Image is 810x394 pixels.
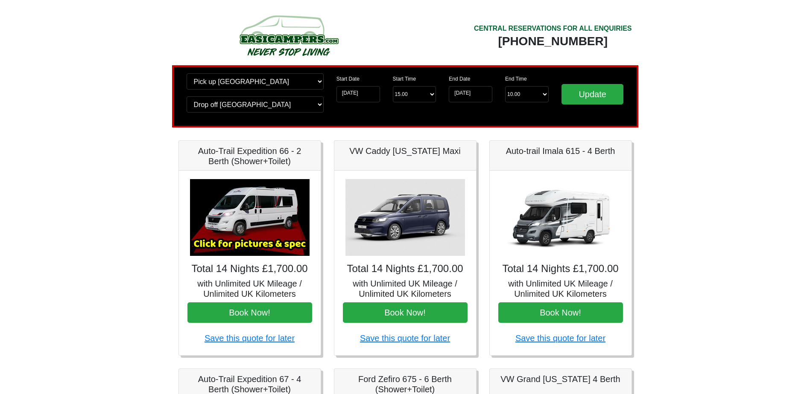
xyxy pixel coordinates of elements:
[343,146,468,156] h5: VW Caddy [US_STATE] Maxi
[449,86,492,102] input: Return Date
[187,302,312,323] button: Book Now!
[474,34,632,49] div: [PHONE_NUMBER]
[360,333,450,343] a: Save this quote for later
[498,278,623,299] h5: with Unlimited UK Mileage / Unlimited UK Kilometers
[205,333,295,343] a: Save this quote for later
[501,179,620,256] img: Auto-trail Imala 615 - 4 Berth
[190,179,310,256] img: Auto-Trail Expedition 66 - 2 Berth (Shower+Toilet)
[449,75,470,83] label: End Date
[343,263,468,275] h4: Total 14 Nights £1,700.00
[343,278,468,299] h5: with Unlimited UK Mileage / Unlimited UK Kilometers
[336,75,360,83] label: Start Date
[187,278,312,299] h5: with Unlimited UK Mileage / Unlimited UK Kilometers
[515,333,605,343] a: Save this quote for later
[561,84,624,104] input: Update
[187,263,312,275] h4: Total 14 Nights £1,700.00
[498,146,623,156] h5: Auto-trail Imala 615 - 4 Berth
[474,23,632,34] div: CENTRAL RESERVATIONS FOR ALL ENQUIRIES
[505,75,527,83] label: End Time
[498,263,623,275] h4: Total 14 Nights £1,700.00
[345,179,465,256] img: VW Caddy California Maxi
[208,12,370,59] img: campers-checkout-logo.png
[343,302,468,323] button: Book Now!
[498,302,623,323] button: Book Now!
[498,374,623,384] h5: VW Grand [US_STATE] 4 Berth
[336,86,380,102] input: Start Date
[187,146,312,166] h5: Auto-Trail Expedition 66 - 2 Berth (Shower+Toilet)
[393,75,416,83] label: Start Time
